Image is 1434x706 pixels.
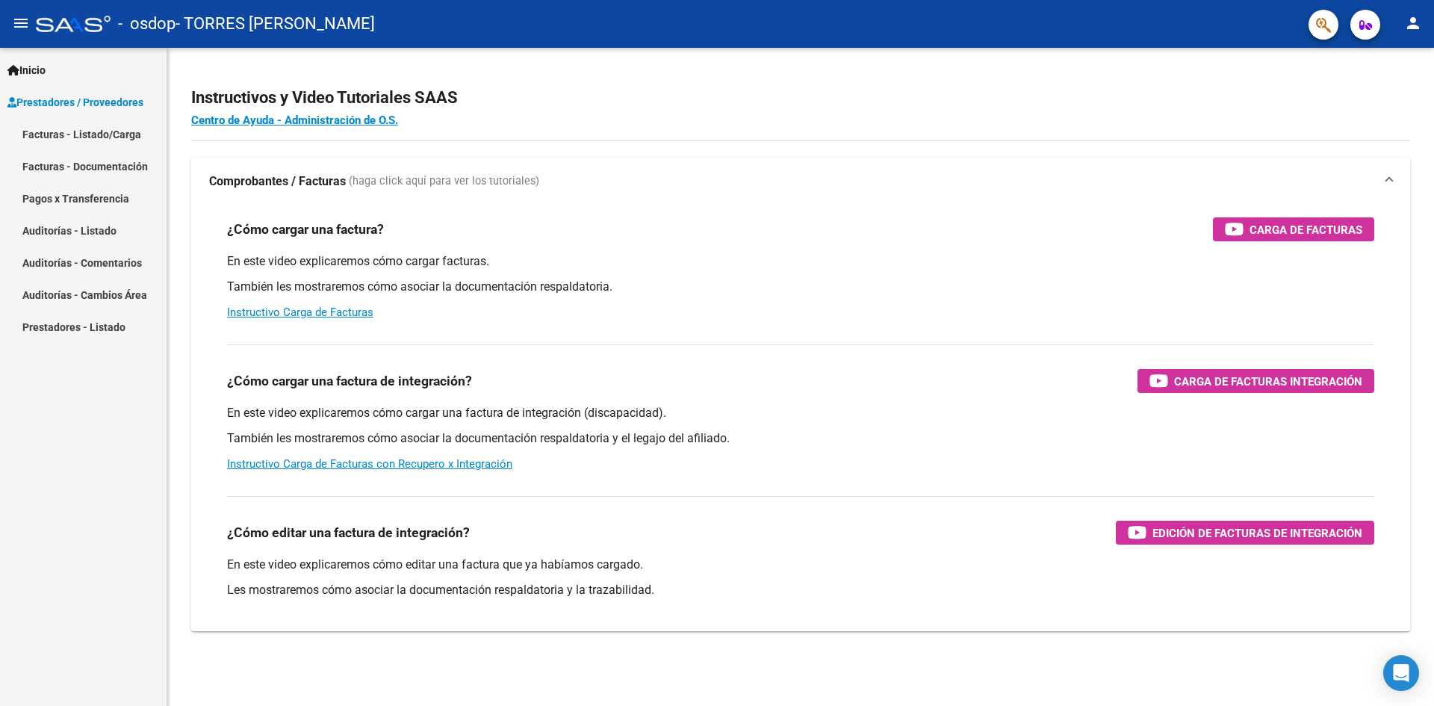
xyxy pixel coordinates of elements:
[1152,524,1362,542] span: Edición de Facturas de integración
[227,522,470,543] h3: ¿Cómo editar una factura de integración?
[1213,217,1374,241] button: Carga de Facturas
[1174,372,1362,391] span: Carga de Facturas Integración
[1404,14,1422,32] mat-icon: person
[227,457,512,471] a: Instructivo Carga de Facturas con Recupero x Integración
[191,114,398,127] a: Centro de Ayuda - Administración de O.S.
[1250,220,1362,239] span: Carga de Facturas
[191,84,1410,112] h2: Instructivos y Video Tutoriales SAAS
[349,173,539,190] span: (haga click aquí para ver los tutoriales)
[7,62,46,78] span: Inicio
[227,430,1374,447] p: También les mostraremos cómo asociar la documentación respaldatoria y el legajo del afiliado.
[227,219,384,240] h3: ¿Cómo cargar una factura?
[227,405,1374,421] p: En este video explicaremos cómo cargar una factura de integración (discapacidad).
[12,14,30,32] mat-icon: menu
[1116,521,1374,545] button: Edición de Facturas de integración
[1137,369,1374,393] button: Carga de Facturas Integración
[118,7,176,40] span: - osdop
[1383,655,1419,691] div: Open Intercom Messenger
[227,582,1374,598] p: Les mostraremos cómo asociar la documentación respaldatoria y la trazabilidad.
[227,306,373,319] a: Instructivo Carga de Facturas
[227,371,472,391] h3: ¿Cómo cargar una factura de integración?
[191,205,1410,631] div: Comprobantes / Facturas (haga click aquí para ver los tutoriales)
[176,7,375,40] span: - TORRES [PERSON_NAME]
[191,158,1410,205] mat-expansion-panel-header: Comprobantes / Facturas (haga click aquí para ver los tutoriales)
[227,279,1374,295] p: También les mostraremos cómo asociar la documentación respaldatoria.
[7,94,143,111] span: Prestadores / Proveedores
[227,557,1374,573] p: En este video explicaremos cómo editar una factura que ya habíamos cargado.
[209,173,346,190] strong: Comprobantes / Facturas
[227,253,1374,270] p: En este video explicaremos cómo cargar facturas.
